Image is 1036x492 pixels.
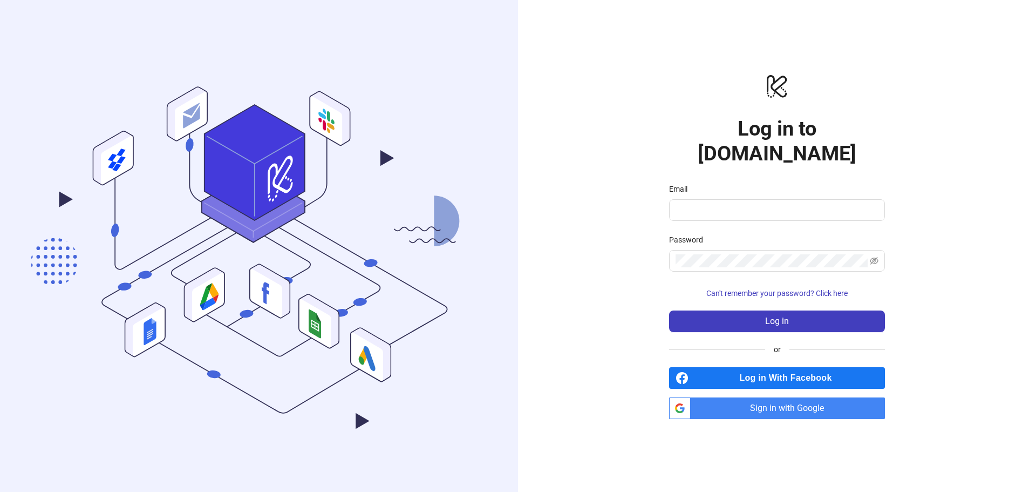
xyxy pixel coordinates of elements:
[669,285,885,302] button: Can't remember your password? Click here
[693,367,885,389] span: Log in With Facebook
[669,367,885,389] a: Log in With Facebook
[669,183,694,195] label: Email
[676,254,868,267] input: Password
[695,397,885,419] span: Sign in with Google
[765,343,789,355] span: or
[669,116,885,166] h1: Log in to [DOMAIN_NAME]
[669,234,710,246] label: Password
[669,289,885,298] a: Can't remember your password? Click here
[669,311,885,332] button: Log in
[765,316,789,326] span: Log in
[706,289,848,298] span: Can't remember your password? Click here
[669,397,885,419] a: Sign in with Google
[870,257,878,265] span: eye-invisible
[676,204,876,217] input: Email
